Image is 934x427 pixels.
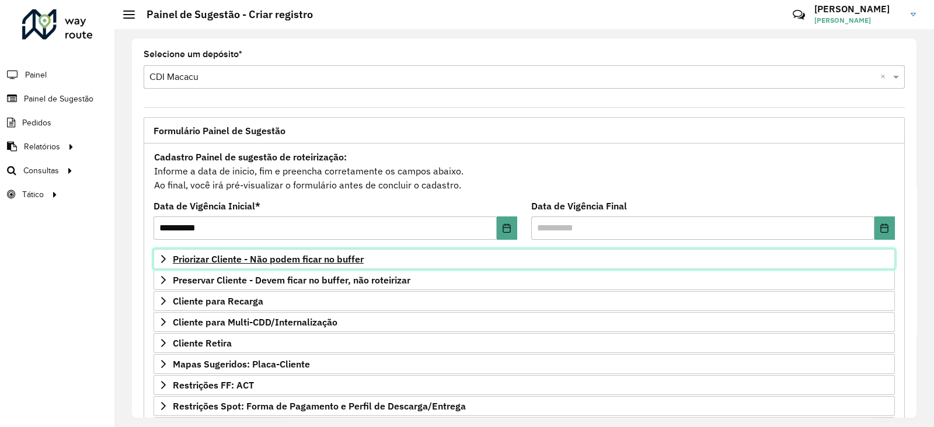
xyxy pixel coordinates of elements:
[814,15,902,26] span: [PERSON_NAME]
[24,141,60,153] span: Relatórios
[154,126,285,135] span: Formulário Painel de Sugestão
[154,354,895,374] a: Mapas Sugeridos: Placa-Cliente
[144,47,242,61] label: Selecione um depósito
[154,375,895,395] a: Restrições FF: ACT
[154,249,895,269] a: Priorizar Cliente - Não podem ficar no buffer
[154,396,895,416] a: Restrições Spot: Forma de Pagamento e Perfil de Descarga/Entrega
[786,2,811,27] a: Contato Rápido
[814,3,902,15] h3: [PERSON_NAME]
[154,149,895,192] div: Informe a data de inicio, fim e preencha corretamente os campos abaixo. Ao final, você irá pré-vi...
[25,69,47,81] span: Painel
[497,216,517,240] button: Choose Date
[154,312,895,332] a: Cliente para Multi-CDD/Internalização
[173,317,337,327] span: Cliente para Multi-CDD/Internalização
[880,70,890,84] span: Clear all
[154,151,347,163] strong: Cadastro Painel de sugestão de roteirização:
[154,291,895,311] a: Cliente para Recarga
[24,93,93,105] span: Painel de Sugestão
[173,296,263,306] span: Cliente para Recarga
[154,270,895,290] a: Preservar Cliente - Devem ficar no buffer, não roteirizar
[173,359,310,369] span: Mapas Sugeridos: Placa-Cliente
[874,216,895,240] button: Choose Date
[173,401,466,411] span: Restrições Spot: Forma de Pagamento e Perfil de Descarga/Entrega
[173,275,410,285] span: Preservar Cliente - Devem ficar no buffer, não roteirizar
[173,254,364,264] span: Priorizar Cliente - Não podem ficar no buffer
[23,164,59,177] span: Consultas
[531,199,627,213] label: Data de Vigência Final
[135,8,313,21] h2: Painel de Sugestão - Criar registro
[22,188,44,201] span: Tático
[22,117,51,129] span: Pedidos
[173,380,254,390] span: Restrições FF: ACT
[154,199,260,213] label: Data de Vigência Inicial
[173,338,232,348] span: Cliente Retira
[154,333,895,353] a: Cliente Retira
